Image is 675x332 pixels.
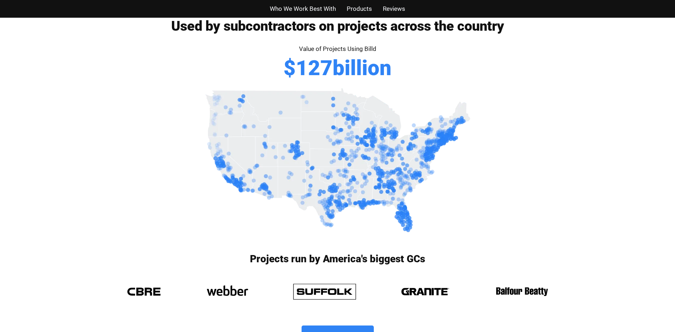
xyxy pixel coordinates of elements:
span: 127 [296,57,333,78]
h3: Projects run by America's biggest GCs [121,254,554,264]
a: Reviews [383,4,405,14]
a: Who We Work Best With [270,4,336,14]
a: Products [347,4,372,14]
span: $ [284,57,296,78]
span: Value of Projects Using Billd [299,45,376,52]
h2: Used by subcontractors on projects across the country [121,19,554,33]
span: billion [333,57,391,78]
